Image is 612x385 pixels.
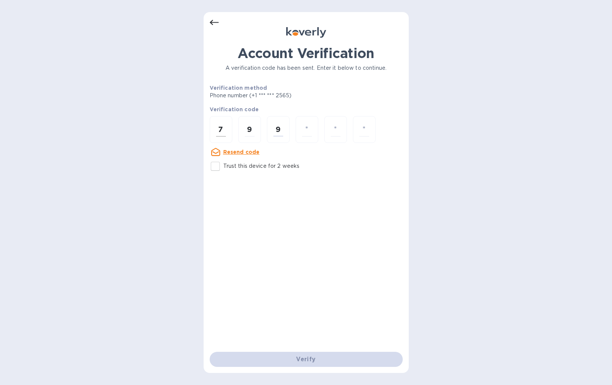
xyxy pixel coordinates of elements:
b: Verification method [210,85,267,91]
h1: Account Verification [210,45,403,61]
p: Trust this device for 2 weeks [223,162,300,170]
p: A verification code has been sent. Enter it below to continue. [210,64,403,72]
p: Phone number (+1 *** *** 2565) [210,92,350,100]
u: Resend code [223,149,260,155]
p: Verification code [210,106,403,113]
